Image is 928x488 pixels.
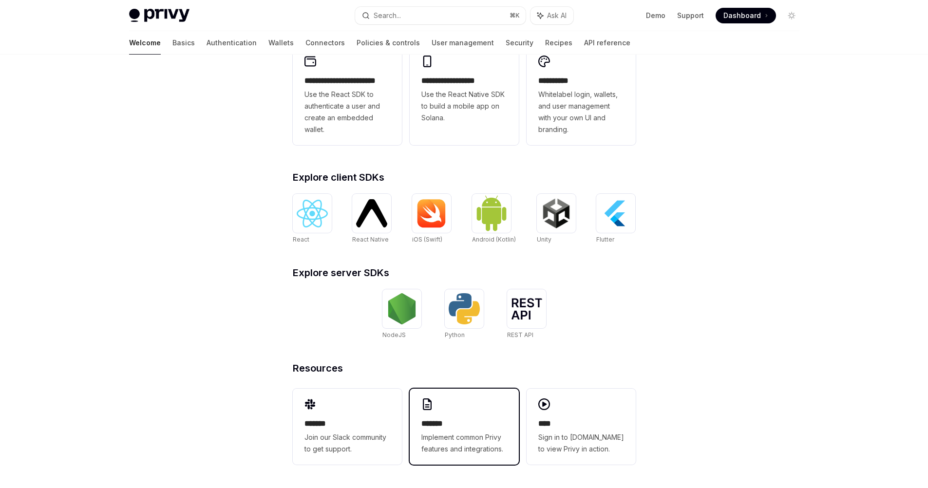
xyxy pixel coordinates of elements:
button: Ask AI [530,7,573,24]
a: ****Sign in to [DOMAIN_NAME] to view Privy in action. [527,389,636,465]
a: Recipes [545,31,572,55]
a: **** **Join our Slack community to get support. [293,389,402,465]
a: Connectors [305,31,345,55]
span: Unity [537,236,551,243]
a: Wallets [268,31,294,55]
a: User management [432,31,494,55]
span: Use the React Native SDK to build a mobile app on Solana. [421,89,507,124]
a: **** *****Whitelabel login, wallets, and user management with your own UI and branding. [527,46,636,145]
a: iOS (Swift)iOS (Swift) [412,194,451,244]
a: React NativeReact Native [352,194,391,244]
img: Unity [541,198,572,229]
img: Python [449,293,480,324]
a: ReactReact [293,194,332,244]
button: Toggle dark mode [784,8,799,23]
a: Support [677,11,704,20]
button: Search...⌘K [355,7,526,24]
span: Ask AI [547,11,567,20]
img: iOS (Swift) [416,199,447,228]
img: Android (Kotlin) [476,195,507,231]
img: React Native [356,199,387,227]
a: Welcome [129,31,161,55]
span: Explore server SDKs [293,268,389,278]
a: Policies & controls [357,31,420,55]
span: ⌘ K [510,12,520,19]
a: NodeJSNodeJS [382,289,421,340]
span: Use the React SDK to authenticate a user and create an embedded wallet. [304,89,390,135]
a: API reference [584,31,630,55]
div: Search... [374,10,401,21]
span: Sign in to [DOMAIN_NAME] to view Privy in action. [538,432,624,455]
span: Flutter [596,236,614,243]
span: Implement common Privy features and integrations. [421,432,507,455]
span: React [293,236,309,243]
a: **** **** **** ***Use the React Native SDK to build a mobile app on Solana. [410,46,519,145]
a: REST APIREST API [507,289,546,340]
a: Demo [646,11,665,20]
a: Dashboard [716,8,776,23]
span: Resources [293,363,343,373]
a: UnityUnity [537,194,576,244]
img: React [297,200,328,227]
span: Python [445,331,465,338]
span: Android (Kotlin) [472,236,516,243]
a: Android (Kotlin)Android (Kotlin) [472,194,516,244]
span: Explore client SDKs [293,172,384,182]
span: iOS (Swift) [412,236,442,243]
span: React Native [352,236,389,243]
a: Security [506,31,533,55]
img: NodeJS [386,293,417,324]
span: NodeJS [382,331,406,338]
img: REST API [511,298,542,319]
a: PythonPython [445,289,484,340]
a: Basics [172,31,195,55]
a: Authentication [207,31,257,55]
span: Join our Slack community to get support. [304,432,390,455]
span: Dashboard [723,11,761,20]
img: light logo [129,9,189,22]
img: Flutter [600,198,631,229]
span: Whitelabel login, wallets, and user management with your own UI and branding. [538,89,624,135]
a: **** **Implement common Privy features and integrations. [410,389,519,465]
span: REST API [507,331,533,338]
a: FlutterFlutter [596,194,635,244]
